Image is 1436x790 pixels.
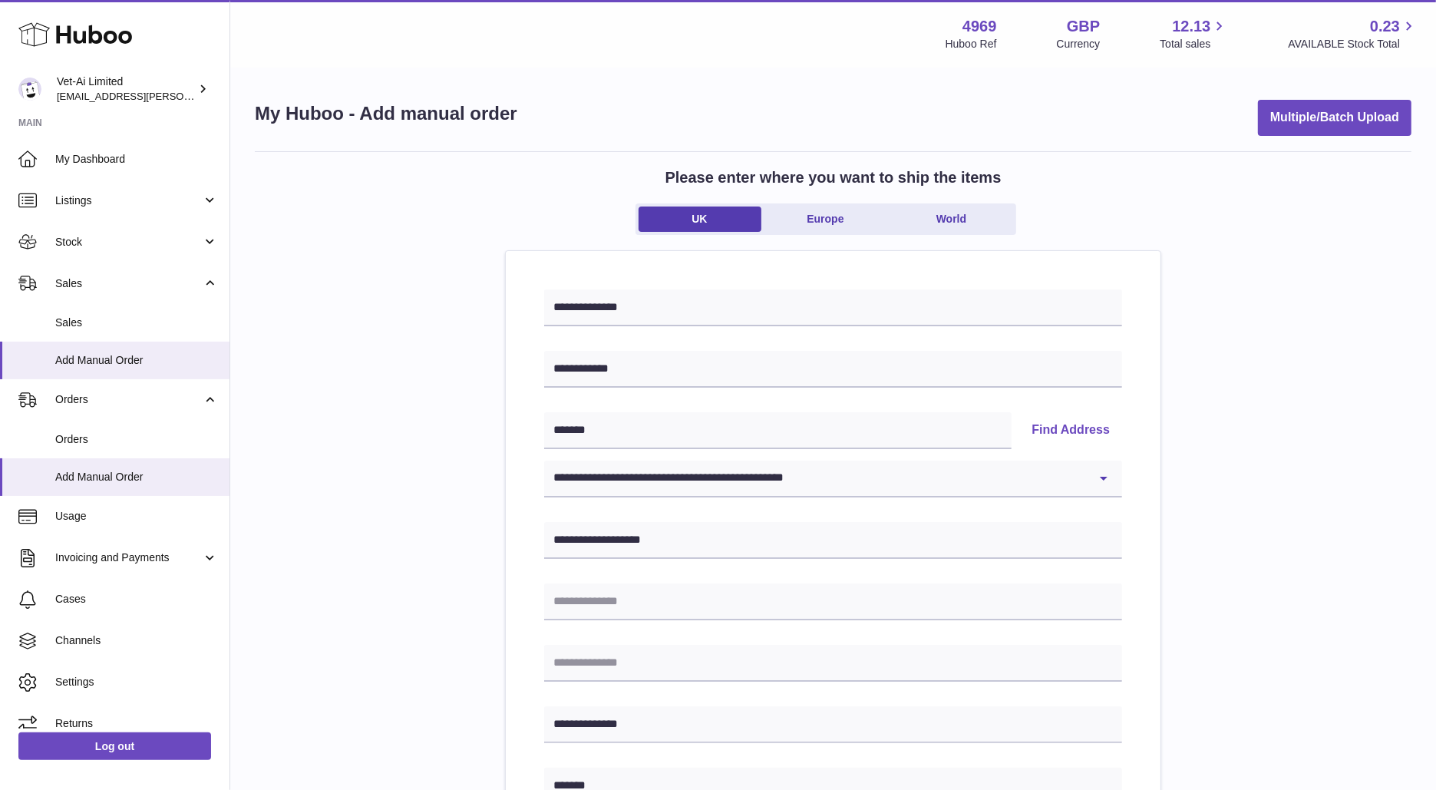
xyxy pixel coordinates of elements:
[962,16,997,37] strong: 4969
[1160,37,1228,51] span: Total sales
[55,633,218,648] span: Channels
[1258,100,1411,136] button: Multiple/Batch Upload
[55,276,202,291] span: Sales
[55,193,202,208] span: Listings
[255,101,517,126] h1: My Huboo - Add manual order
[1067,16,1100,37] strong: GBP
[57,74,195,104] div: Vet-Ai Limited
[55,152,218,167] span: My Dashboard
[55,509,218,524] span: Usage
[55,716,218,731] span: Returns
[18,732,211,760] a: Log out
[57,90,308,102] span: [EMAIL_ADDRESS][PERSON_NAME][DOMAIN_NAME]
[639,207,761,232] a: UK
[18,78,41,101] img: abbey.fraser-roe@vet-ai.com
[1172,16,1210,37] span: 12.13
[55,550,202,565] span: Invoicing and Payments
[1288,16,1418,51] a: 0.23 AVAILABLE Stock Total
[55,592,218,607] span: Cases
[1288,37,1418,51] span: AVAILABLE Stock Total
[1160,16,1228,51] a: 12.13 Total sales
[55,235,202,250] span: Stock
[1370,16,1400,37] span: 0.23
[55,432,218,447] span: Orders
[55,316,218,330] span: Sales
[946,37,997,51] div: Huboo Ref
[764,207,887,232] a: Europe
[55,353,218,368] span: Add Manual Order
[55,470,218,484] span: Add Manual Order
[55,675,218,689] span: Settings
[890,207,1013,232] a: World
[1019,412,1122,449] button: Find Address
[1057,37,1101,51] div: Currency
[55,392,202,407] span: Orders
[665,167,1002,188] h2: Please enter where you want to ship the items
